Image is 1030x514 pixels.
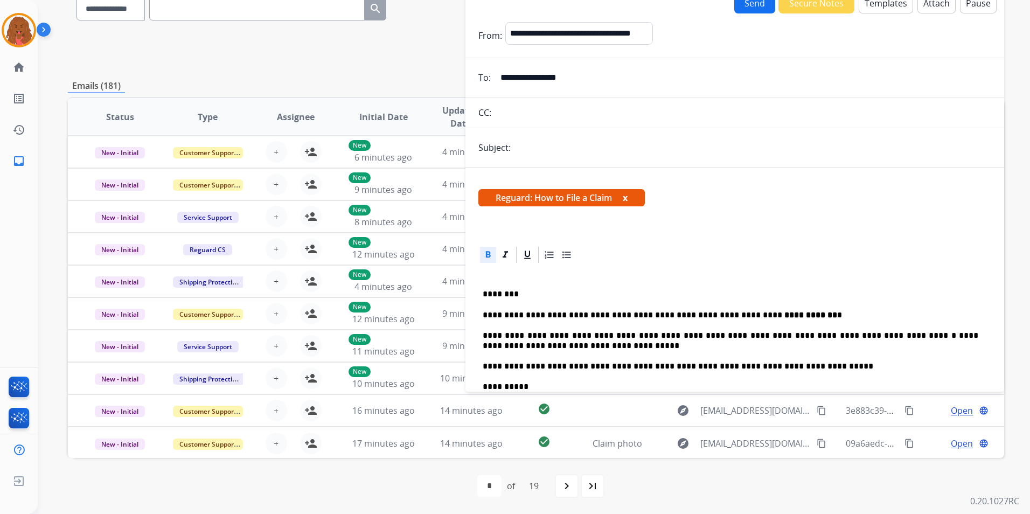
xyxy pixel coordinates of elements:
span: Service Support [177,341,239,352]
span: + [274,339,279,352]
span: 4 minutes ago [354,281,412,293]
p: Emails (181) [68,79,125,93]
mat-icon: person_add [304,242,317,255]
span: New - Initial [95,439,145,450]
mat-icon: history [12,123,25,136]
span: Initial Date [359,110,408,123]
span: Open [951,404,973,417]
mat-icon: person_add [304,178,317,191]
span: Customer Support [173,179,243,191]
span: [EMAIL_ADDRESS][DOMAIN_NAME] [700,404,811,417]
span: New - Initial [95,373,145,385]
span: Customer Support [173,406,243,417]
div: Bullet List [559,247,575,263]
span: [EMAIL_ADDRESS][DOMAIN_NAME] [700,437,811,450]
button: + [266,141,287,163]
div: Italic [497,247,513,263]
span: + [274,307,279,320]
span: 4 minutes ago [442,146,500,158]
span: 9 minutes ago [442,308,500,319]
span: New - Initial [95,341,145,352]
span: 6 minutes ago [354,151,412,163]
mat-icon: inbox [12,155,25,168]
p: New [349,172,371,183]
span: 14 minutes ago [440,437,503,449]
span: 10 minutes ago [440,372,503,384]
span: + [274,178,279,191]
p: To: [478,71,491,84]
div: 19 [520,475,547,497]
span: 09a6aedc-1513-49fa-aab3-a58bad2292c5 [846,437,1011,449]
p: New [349,140,371,151]
mat-icon: person_add [304,339,317,352]
p: New [349,366,371,377]
span: 9 minutes ago [354,184,412,196]
mat-icon: content_copy [817,439,826,448]
p: New [349,205,371,216]
span: 3e883c39-932c-4ec2-87e5-40b1279a8fd4 [846,405,1009,416]
button: + [266,400,287,421]
mat-icon: last_page [586,480,599,492]
span: 4 minutes ago [442,243,500,255]
span: Type [198,110,218,123]
span: New - Initial [95,179,145,191]
mat-icon: home [12,61,25,74]
span: 16 minutes ago [352,405,415,416]
span: New - Initial [95,276,145,288]
mat-icon: language [979,439,989,448]
button: + [266,335,287,357]
span: Customer Support [173,439,243,450]
button: + [266,303,287,324]
button: + [266,367,287,389]
mat-icon: search [369,2,382,15]
span: + [274,210,279,223]
p: New [349,269,371,280]
p: CC: [478,106,491,119]
mat-icon: person_add [304,210,317,223]
span: 4 minutes ago [442,275,500,287]
span: Reguard CS [183,244,232,255]
div: Bold [480,247,496,263]
span: Updated Date [436,104,485,130]
button: x [623,191,628,204]
mat-icon: language [979,406,989,415]
span: Shipping Protection [173,276,247,288]
span: 10 minutes ago [352,378,415,390]
mat-icon: person_add [304,275,317,288]
p: New [349,302,371,312]
span: 8 minutes ago [354,216,412,228]
button: + [266,238,287,260]
button: + [266,206,287,227]
mat-icon: explore [677,437,690,450]
span: 17 minutes ago [352,437,415,449]
mat-icon: explore [677,404,690,417]
div: Ordered List [541,247,558,263]
mat-icon: check_circle [538,402,551,415]
mat-icon: list_alt [12,92,25,105]
span: 12 minutes ago [352,248,415,260]
span: 14 minutes ago [440,405,503,416]
span: Assignee [277,110,315,123]
span: New - Initial [95,309,145,320]
span: + [274,372,279,385]
img: avatar [4,15,34,45]
button: + [266,173,287,195]
span: Claim photo [593,437,642,449]
button: + [266,433,287,454]
span: New - Initial [95,147,145,158]
button: + [266,270,287,292]
span: Reguard: How to File a Claim [478,189,645,206]
span: New - Initial [95,212,145,223]
mat-icon: person_add [304,145,317,158]
span: + [274,242,279,255]
span: 12 minutes ago [352,313,415,325]
span: 9 minutes ago [442,340,500,352]
span: Customer Support [173,147,243,158]
span: 4 minutes ago [442,211,500,223]
p: New [349,237,371,248]
span: Open [951,437,973,450]
span: Shipping Protection [173,373,247,385]
span: Status [106,110,134,123]
span: + [274,275,279,288]
mat-icon: person_add [304,437,317,450]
